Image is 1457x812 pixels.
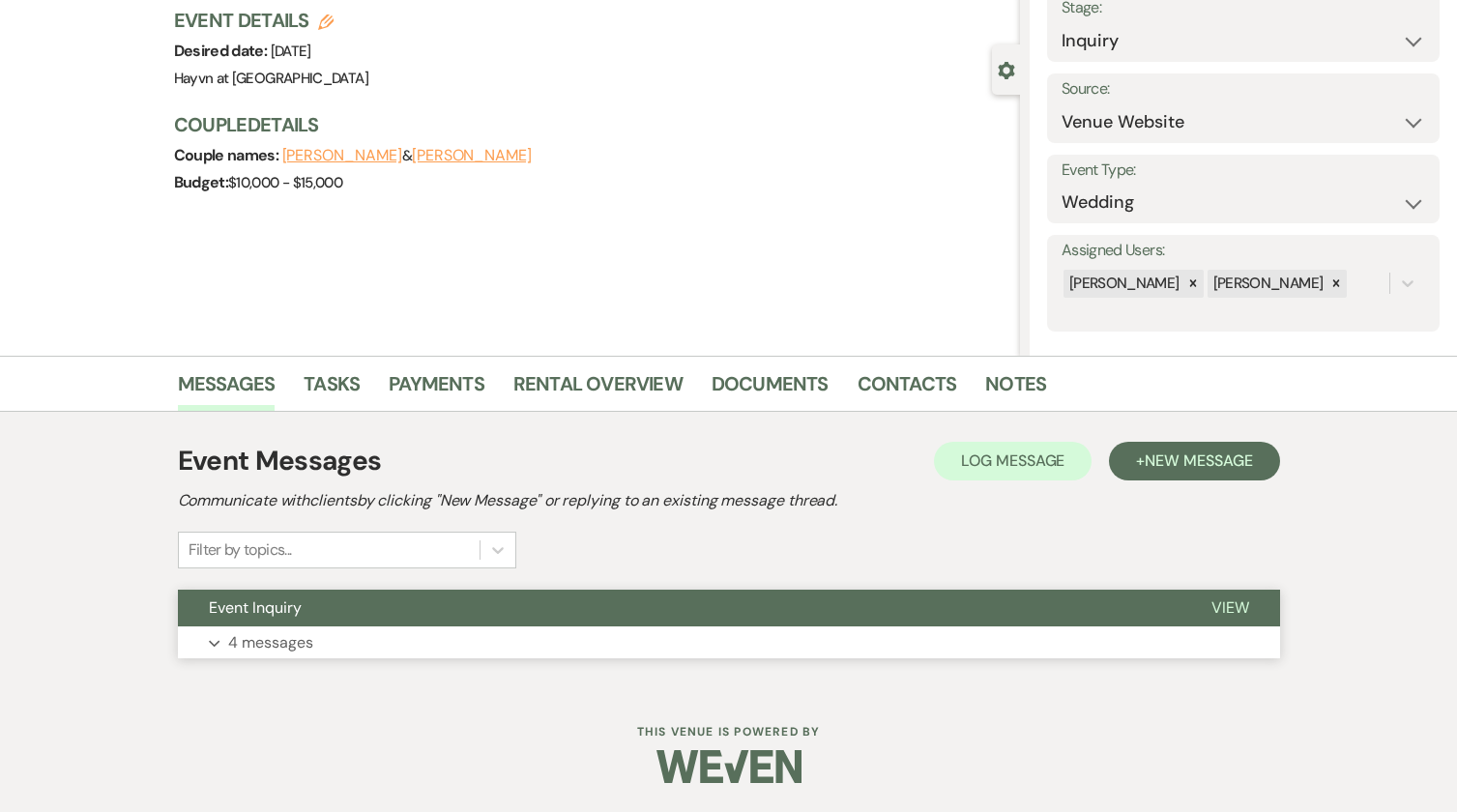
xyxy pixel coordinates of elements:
span: & [282,146,532,165]
button: Log Message [934,442,1092,480]
span: Log Message [961,450,1064,471]
a: Contacts [858,368,957,411]
span: Event Inquiry [209,597,302,618]
label: Event Type: [1062,157,1425,185]
span: Budget: [174,172,229,192]
button: View [1180,590,1280,626]
a: Payments [389,368,484,411]
button: Close lead details [998,60,1015,78]
span: $10,000 - $15,000 [228,173,342,192]
a: Tasks [304,368,360,411]
span: Hayvn at [GEOGRAPHIC_DATA] [174,69,368,88]
label: Source: [1062,75,1425,103]
button: [PERSON_NAME] [412,148,532,163]
h1: Event Messages [178,441,382,481]
div: [PERSON_NAME] [1208,270,1326,298]
a: Documents [712,368,829,411]
span: [DATE] [271,42,311,61]
div: Filter by topics... [189,538,292,562]
span: New Message [1145,450,1252,471]
img: Weven Logo [656,733,801,800]
h2: Communicate with clients by clicking "New Message" or replying to an existing message thread. [178,489,1280,512]
button: +New Message [1109,442,1279,480]
h3: Event Details [174,7,368,34]
label: Assigned Users: [1062,237,1425,265]
div: [PERSON_NAME] [1064,270,1182,298]
span: Desired date: [174,41,271,61]
span: Couple names: [174,145,282,165]
p: 4 messages [228,630,313,655]
a: Notes [985,368,1046,411]
h3: Couple Details [174,111,1001,138]
span: View [1211,597,1249,618]
button: Event Inquiry [178,590,1180,626]
button: [PERSON_NAME] [282,148,402,163]
button: 4 messages [178,626,1280,659]
a: Messages [178,368,276,411]
a: Rental Overview [513,368,683,411]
